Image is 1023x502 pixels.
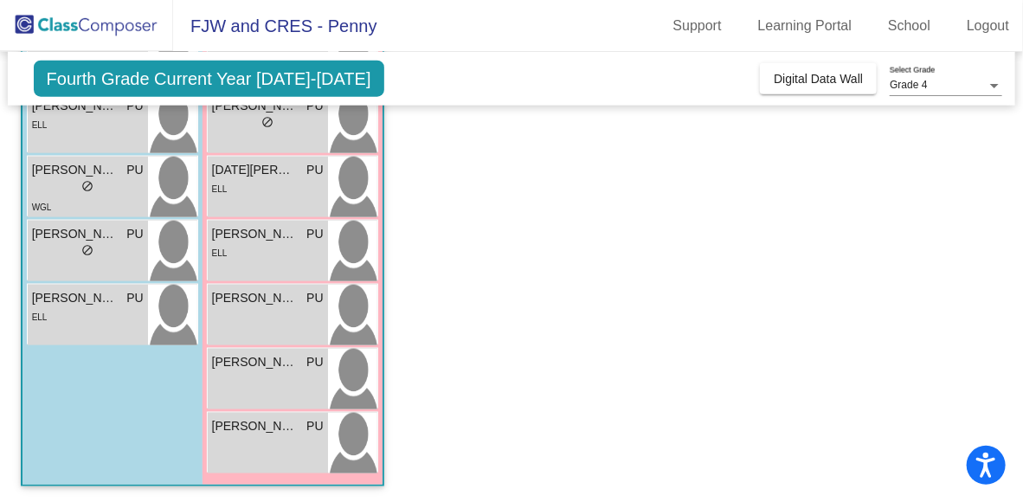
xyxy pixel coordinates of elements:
[953,12,1023,40] a: Logout
[760,63,877,94] button: Digital Data Wall
[173,12,377,40] span: FJW and CRES - Penny
[212,184,228,194] span: ELL
[126,97,143,115] span: PU
[32,203,52,212] span: WGL
[34,61,384,97] span: Fourth Grade Current Year [DATE]-[DATE]
[32,161,119,179] span: [PERSON_NAME]
[874,12,944,40] a: School
[212,417,299,435] span: [PERSON_NAME]
[212,97,299,115] span: [PERSON_NAME]
[126,289,143,307] span: PU
[306,225,323,243] span: PU
[306,289,323,307] span: PU
[774,72,863,86] span: Digital Data Wall
[890,79,927,91] span: Grade 4
[212,161,299,179] span: [DATE][PERSON_NAME]
[32,120,48,130] span: ELL
[81,180,93,192] span: do_not_disturb_alt
[744,12,866,40] a: Learning Portal
[126,225,143,243] span: PU
[212,225,299,243] span: [PERSON_NAME] [PERSON_NAME]
[126,161,143,179] span: PU
[306,353,323,371] span: PU
[212,353,299,371] span: [PERSON_NAME]
[32,289,119,307] span: [PERSON_NAME] [PERSON_NAME]
[261,116,273,128] span: do_not_disturb_alt
[81,244,93,256] span: do_not_disturb_alt
[659,12,736,40] a: Support
[212,289,299,307] span: [PERSON_NAME]
[32,97,119,115] span: [PERSON_NAME]
[306,97,323,115] span: PU
[306,417,323,435] span: PU
[212,248,228,258] span: ELL
[306,161,323,179] span: PU
[32,312,48,322] span: ELL
[32,225,119,243] span: [PERSON_NAME]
